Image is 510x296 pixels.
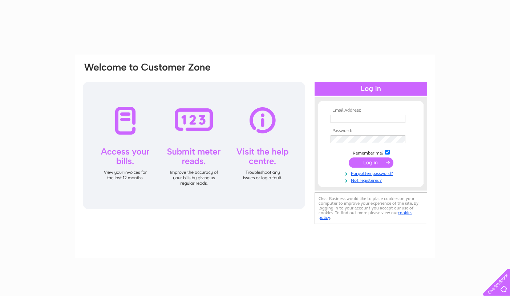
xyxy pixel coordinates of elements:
[331,169,413,176] a: Forgotten password?
[315,192,427,224] div: Clear Business would like to place cookies on your computer to improve your experience of the sit...
[349,157,393,168] input: Submit
[319,210,412,220] a: cookies policy
[331,176,413,183] a: Not registered?
[329,128,413,133] th: Password:
[329,108,413,113] th: Email Address:
[329,149,413,156] td: Remember me?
